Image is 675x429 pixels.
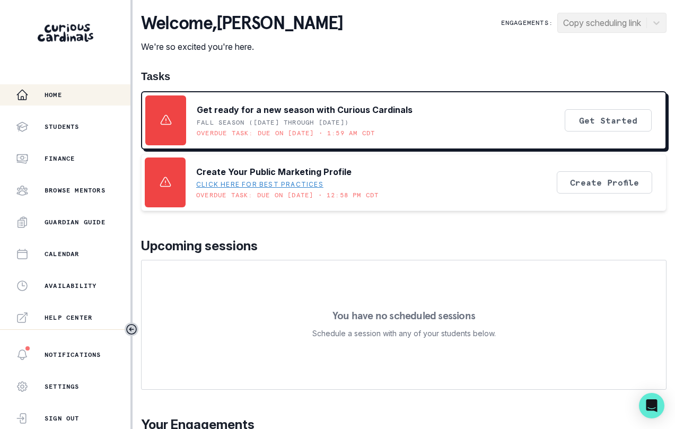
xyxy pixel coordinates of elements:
[312,327,496,340] p: Schedule a session with any of your students below.
[45,250,80,258] p: Calendar
[197,118,349,127] p: Fall Season ([DATE] through [DATE])
[196,165,352,178] p: Create Your Public Marketing Profile
[45,91,62,99] p: Home
[197,103,413,116] p: Get ready for a new season with Curious Cardinals
[45,382,80,391] p: Settings
[141,237,667,256] p: Upcoming sessions
[45,122,80,131] p: Students
[45,218,106,226] p: Guardian Guide
[45,186,106,195] p: Browse Mentors
[45,414,80,423] p: Sign Out
[197,129,375,137] p: Overdue task: Due on [DATE] • 1:59 AM CDT
[45,282,97,290] p: Availability
[141,40,343,53] p: We're so excited you're here.
[125,322,138,336] button: Toggle sidebar
[557,171,652,194] button: Create Profile
[45,154,75,163] p: Finance
[45,313,92,322] p: Help Center
[332,310,475,321] p: You have no scheduled sessions
[501,19,553,27] p: Engagements:
[639,393,664,418] div: Open Intercom Messenger
[565,109,652,132] button: Get Started
[141,13,343,34] p: Welcome , [PERSON_NAME]
[196,180,323,189] a: Click here for best practices
[141,70,667,83] h1: Tasks
[38,24,93,42] img: Curious Cardinals Logo
[196,191,379,199] p: Overdue task: Due on [DATE] • 12:58 PM CDT
[45,351,101,359] p: Notifications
